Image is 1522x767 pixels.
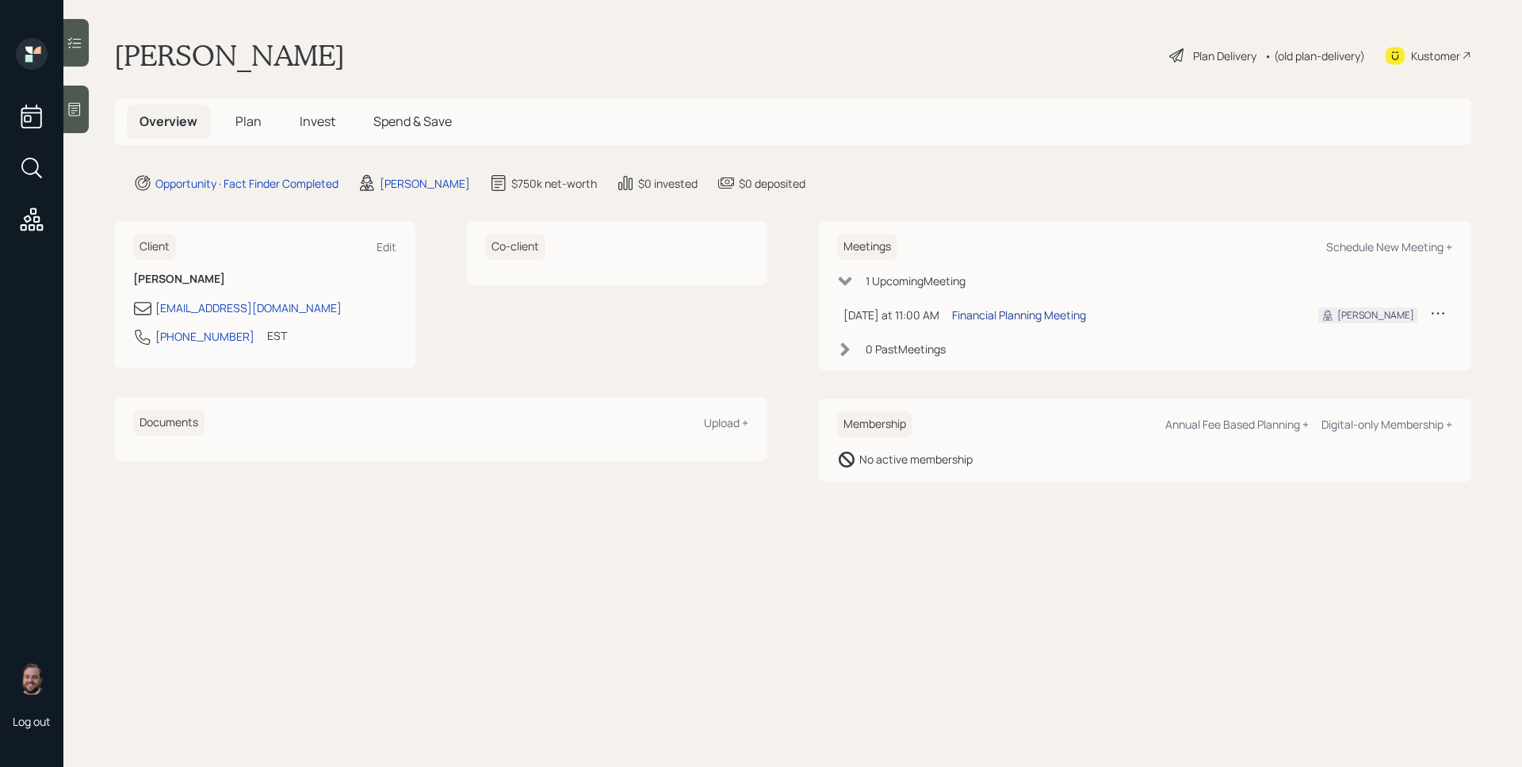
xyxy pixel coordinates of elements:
div: Digital-only Membership + [1321,417,1452,432]
h6: Co-client [485,234,545,260]
div: Opportunity · Fact Finder Completed [155,175,338,192]
span: Overview [140,113,197,130]
span: Spend & Save [373,113,452,130]
div: EST [267,327,287,344]
div: [PERSON_NAME] [380,175,470,192]
span: Invest [300,113,335,130]
div: $0 deposited [739,175,805,192]
div: Log out [13,714,51,729]
span: Plan [235,113,262,130]
div: [PERSON_NAME] [1337,308,1414,322]
div: • (old plan-delivery) [1264,48,1365,64]
div: Upload + [704,415,748,430]
div: [EMAIL_ADDRESS][DOMAIN_NAME] [155,300,342,316]
div: Edit [377,239,396,254]
div: Financial Planning Meeting [952,307,1086,323]
div: [PHONE_NUMBER] [155,328,254,345]
h6: Client [133,234,176,260]
div: Kustomer [1411,48,1460,64]
img: james-distasi-headshot.png [16,663,48,695]
div: Plan Delivery [1193,48,1256,64]
div: No active membership [859,451,973,467]
div: Annual Fee Based Planning + [1165,417,1309,432]
div: [DATE] at 11:00 AM [843,307,939,323]
h1: [PERSON_NAME] [114,38,345,73]
h6: Meetings [837,234,897,260]
div: $0 invested [638,175,698,192]
div: 0 Past Meeting s [866,341,946,357]
h6: Documents [133,410,205,436]
div: Schedule New Meeting + [1326,239,1452,254]
div: 1 Upcoming Meeting [866,273,966,289]
h6: [PERSON_NAME] [133,273,396,286]
h6: Membership [837,411,912,437]
div: $750k net-worth [511,175,597,192]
